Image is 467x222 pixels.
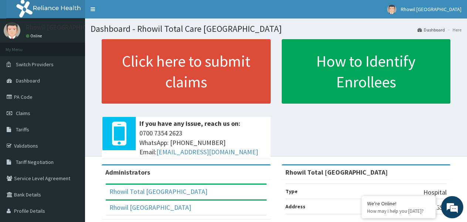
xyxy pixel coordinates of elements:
[16,159,54,165] span: Tariff Negotiation
[139,128,267,157] span: 0700 7354 2623 WhatsApp: [PHONE_NUMBER] Email:
[109,203,191,212] a: Rhowil [GEOGRAPHIC_DATA]
[109,187,207,196] a: Rhowil Total [GEOGRAPHIC_DATA]
[417,27,445,33] a: Dashboard
[102,39,271,104] a: Click here to submit claims
[285,188,298,195] b: Type
[16,77,40,84] span: Dashboard
[156,148,258,156] a: [EMAIL_ADDRESS][DOMAIN_NAME]
[401,6,461,13] span: Rhowil [GEOGRAPHIC_DATA]
[26,24,108,31] p: Rhowil [GEOGRAPHIC_DATA]
[105,168,150,176] b: Administrators
[285,168,388,176] strong: Rhowil Total [GEOGRAPHIC_DATA]
[4,22,20,39] img: User Image
[16,61,54,68] span: Switch Providers
[91,24,461,34] h1: Dashboard - Rhowil Total Care [GEOGRAPHIC_DATA]
[367,200,430,207] div: We're Online!
[282,39,451,104] a: How to Identify Enrollees
[16,126,29,133] span: Tariffs
[139,119,240,128] b: If you have any issue, reach us on:
[16,110,30,117] span: Claims
[367,208,430,214] p: How may I help you today?
[423,188,447,197] p: Hospital
[446,27,461,33] li: Here
[26,33,44,38] a: Online
[387,5,396,14] img: User Image
[285,203,305,210] b: Address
